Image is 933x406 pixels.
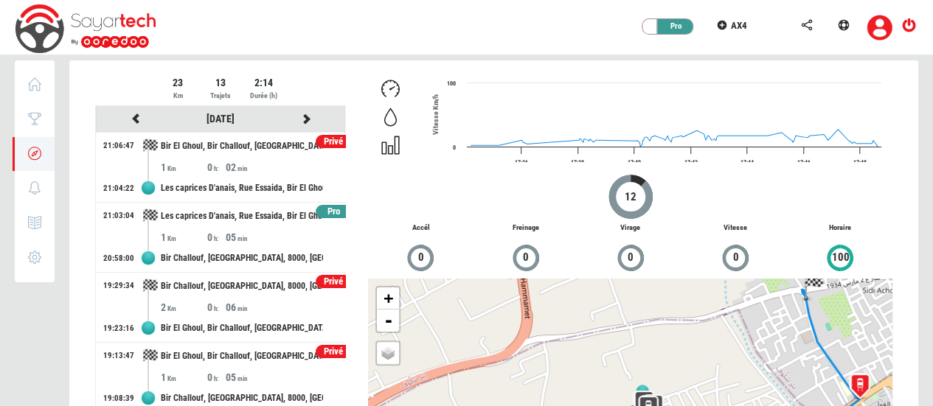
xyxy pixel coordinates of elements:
div: Durée (h) [243,90,284,102]
text: 17:42 [684,159,697,166]
div: 0 [207,370,226,385]
div: 05 [226,230,272,245]
text: 17:46 [797,159,810,166]
span: AX4 [731,20,747,31]
div: 20:58:00 [103,253,134,265]
span: 0 [417,249,425,266]
text: 17:44 [740,159,753,166]
div: 19:13:47 [103,350,134,362]
text: 100 [447,80,456,87]
div: 2 [161,300,207,315]
span: 0 [732,249,739,266]
span: 12 [624,189,637,206]
div: 1 [161,160,207,175]
p: Vitesse [683,223,788,234]
a: Zoom in [377,287,399,309]
span: 0 [627,249,634,266]
div: 13 [201,75,241,90]
img: hard-acceleration-11200.png [842,368,878,405]
div: Trajets [201,90,241,102]
div: Bir El Ghoul, Bir Challouf, [GEOGRAPHIC_DATA], [GEOGRAPHIC_DATA], 8000, [GEOGRAPHIC_DATA] [161,343,323,370]
a: Zoom out [377,309,399,332]
div: 1 [161,370,207,385]
a: [DATE] [207,113,235,125]
p: Freinage [473,223,578,234]
div: 05 [226,370,272,385]
div: Bir Challouf, [GEOGRAPHIC_DATA], 8000, [GEOGRAPHIC_DATA] [161,245,323,272]
div: 21:06:47 [103,140,134,152]
p: Virage [578,223,683,234]
div: 21:03:04 [103,210,134,222]
text: 17:40 [627,159,640,166]
text: 17:36 [514,159,527,166]
div: 02 [226,160,272,175]
div: 21:04:22 [103,183,134,195]
text: 0 [453,144,456,151]
div: Pro [316,205,352,219]
img: tripview_bf.png [802,270,825,301]
div: Bir El Ghoul, Bir Challouf, [GEOGRAPHIC_DATA], [GEOGRAPHIC_DATA], 8000, [GEOGRAPHIC_DATA] [161,133,323,160]
div: 06 [226,300,272,315]
div: Privé [316,345,352,359]
div: 0 [207,300,226,315]
div: 19:29:34 [103,280,134,292]
div: Km [158,90,198,102]
span: 0 [522,249,530,266]
text: 17:48 [853,159,866,166]
div: 0 [207,230,226,245]
div: Les caprices D'anais, Rue Essaida, Bir El Ghoul, Bir Challouf, [GEOGRAPHIC_DATA], [GEOGRAPHIC_DAT... [161,175,323,202]
p: Accél [368,223,473,234]
div: Bir Challouf, [GEOGRAPHIC_DATA], 8000, [GEOGRAPHIC_DATA] [161,273,323,300]
text: 17:38 [571,159,584,166]
div: Privé [316,135,352,149]
div: 19:08:39 [103,393,134,405]
div: Privé [316,275,352,289]
div: Pro [650,19,694,34]
div: 1 [161,230,207,245]
a: Layers [377,342,399,364]
span: 100 [831,249,850,266]
div: 0 [207,160,226,175]
span: Vitesse Km/h [431,94,440,135]
img: hard-acceleration-11300.png [841,367,878,404]
div: 23 [158,75,198,90]
p: Horaire [788,223,892,234]
div: 19:23:16 [103,323,134,335]
div: Les caprices D'anais, Rue Essaida, Bir El Ghoul, Bir Challouf, [GEOGRAPHIC_DATA], [GEOGRAPHIC_DAT... [161,203,323,230]
div: 2:14 [243,75,284,90]
div: Bir El Ghoul, Bir Challouf, [GEOGRAPHIC_DATA], [GEOGRAPHIC_DATA], 8000, [GEOGRAPHIC_DATA] [161,315,323,342]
